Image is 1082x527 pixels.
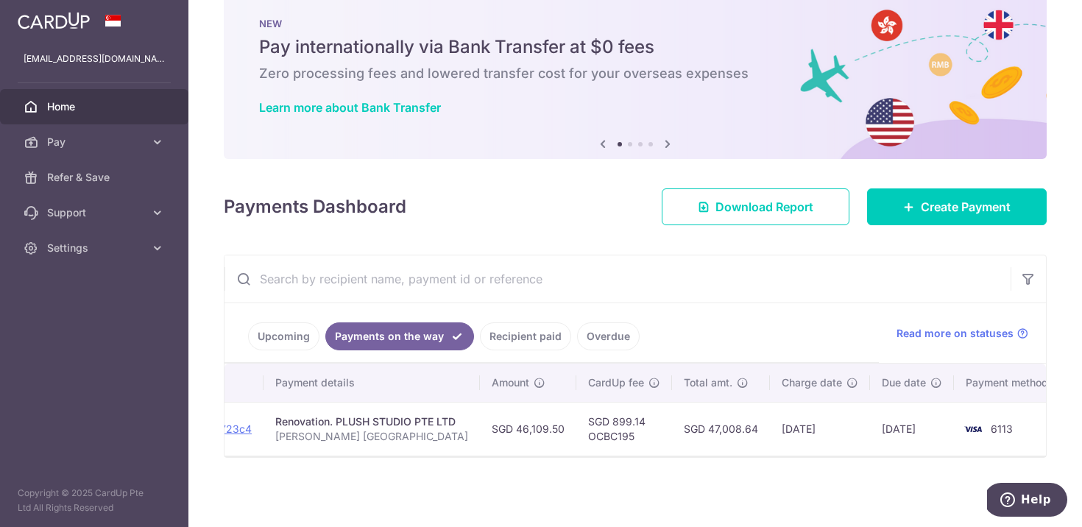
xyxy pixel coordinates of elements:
span: Home [47,99,144,114]
td: [DATE] [870,402,954,456]
span: Amount [492,375,529,390]
h4: Payments Dashboard [224,194,406,220]
input: Search by recipient name, payment id or reference [224,255,1011,303]
a: Payments on the way [325,322,474,350]
span: Download Report [715,198,813,216]
td: SGD 47,008.64 [672,402,770,456]
span: Support [47,205,144,220]
td: SGD 899.14 OCBC195 [576,402,672,456]
iframe: Opens a widget where you can find more information [987,483,1067,520]
th: Payment method [954,364,1066,402]
h5: Pay internationally via Bank Transfer at $0 fees [259,35,1011,59]
a: Recipient paid [480,322,571,350]
h6: Zero processing fees and lowered transfer cost for your overseas expenses [259,65,1011,82]
a: Read more on statuses [897,326,1028,341]
td: [DATE] [770,402,870,456]
img: CardUp [18,12,90,29]
span: Create Payment [921,198,1011,216]
span: Charge date [782,375,842,390]
img: Bank Card [958,420,988,438]
a: Learn more about Bank Transfer [259,100,441,115]
a: Overdue [577,322,640,350]
a: Upcoming [248,322,319,350]
a: Create Payment [867,188,1047,225]
a: Download Report [662,188,849,225]
span: Total amt. [684,375,732,390]
span: Due date [882,375,926,390]
span: Settings [47,241,144,255]
p: NEW [259,18,1011,29]
span: Refer & Save [47,170,144,185]
th: Payment details [264,364,480,402]
p: [EMAIL_ADDRESS][DOMAIN_NAME] [24,52,165,66]
td: SGD 46,109.50 [480,402,576,456]
div: Renovation. PLUSH STUDIO PTE LTD [275,414,468,429]
span: 6113 [991,422,1013,435]
span: Read more on statuses [897,326,1014,341]
span: Pay [47,135,144,149]
span: CardUp fee [588,375,644,390]
p: [PERSON_NAME] [GEOGRAPHIC_DATA] [275,429,468,444]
